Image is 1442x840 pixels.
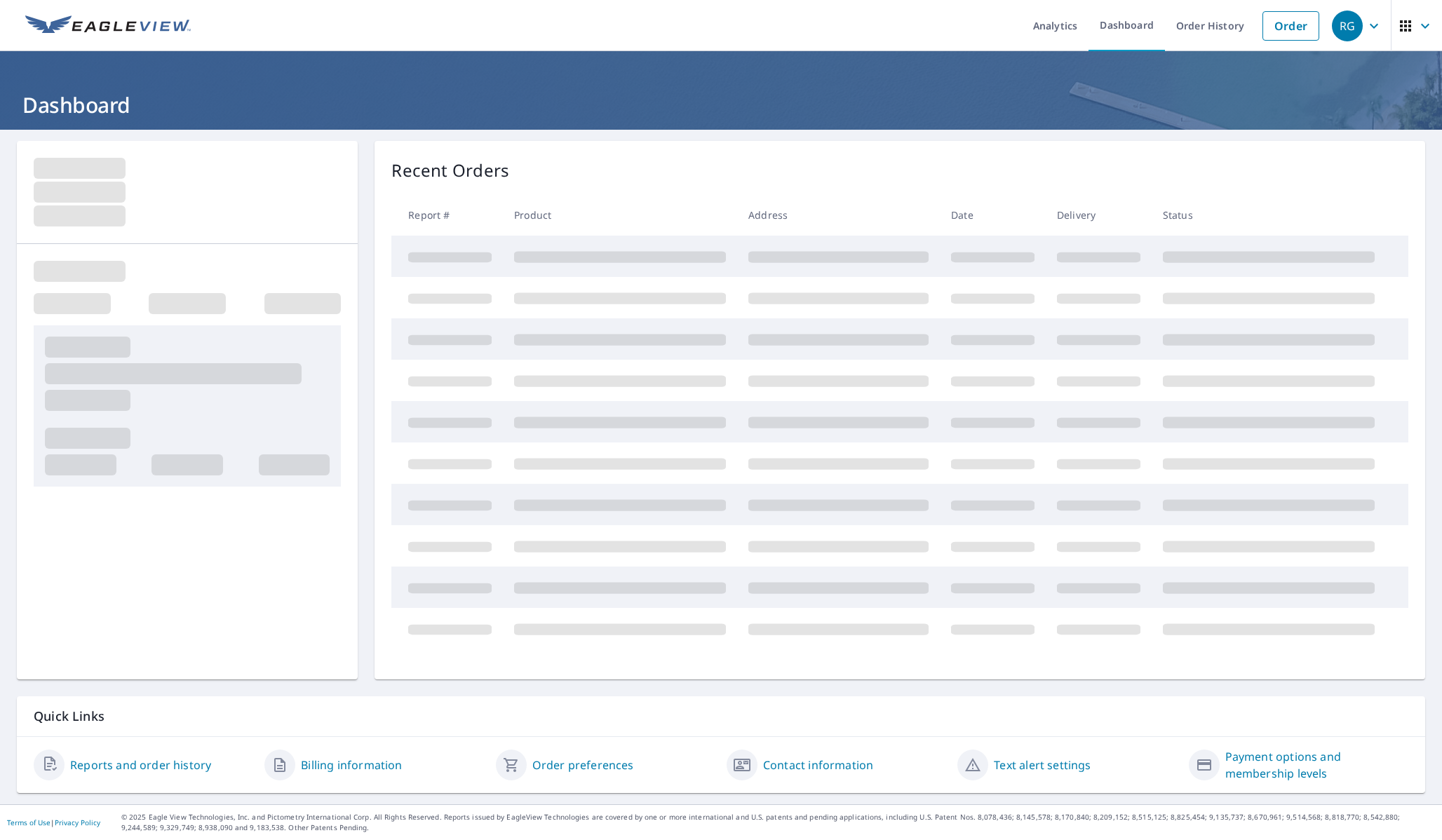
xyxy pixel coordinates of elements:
[391,194,503,236] th: Report #
[1046,194,1152,236] th: Delivery
[763,757,873,773] a: Contact information
[940,194,1046,236] th: Date
[34,707,1408,725] p: Quick Links
[1332,11,1363,41] div: RG
[121,812,1435,833] p: © 2025 Eagle View Technologies, Inc. and Pictometry International Corp. All Rights Reserved. Repo...
[25,15,191,36] img: EV Logo
[994,757,1091,773] a: Text alert settings
[301,757,402,773] a: Billing information
[55,818,100,827] a: Privacy Policy
[503,194,737,236] th: Product
[7,818,50,827] a: Terms of Use
[532,757,634,773] a: Order preferences
[1152,194,1386,236] th: Status
[737,194,940,236] th: Address
[17,90,1425,119] h1: Dashboard
[70,757,211,773] a: Reports and order history
[1262,11,1319,41] a: Order
[391,158,509,183] p: Recent Orders
[1225,748,1408,782] a: Payment options and membership levels
[7,818,100,827] p: |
